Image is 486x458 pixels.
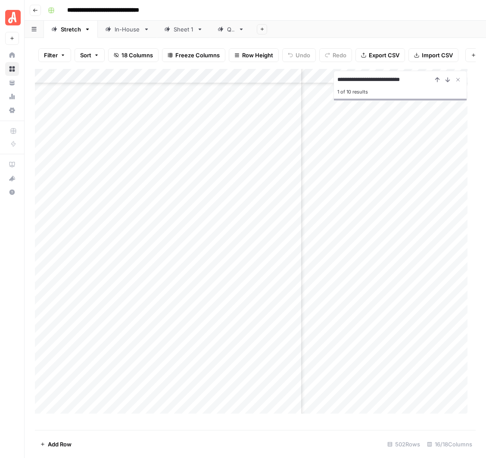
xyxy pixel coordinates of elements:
button: Next Result [442,75,453,85]
span: Import CSV [422,51,453,59]
div: In-House [115,25,140,34]
div: What's new? [6,172,19,185]
div: 502 Rows [384,437,424,451]
span: Undo [296,51,310,59]
a: Settings [5,103,19,117]
button: Import CSV [408,48,458,62]
div: 16/18 Columns [424,437,476,451]
span: 18 Columns [121,51,153,59]
button: Add Row [35,437,77,451]
a: QA [210,21,252,38]
button: Export CSV [355,48,405,62]
button: Close Search [453,75,463,85]
a: In-House [98,21,157,38]
div: QA [227,25,235,34]
button: Workspace: Angi [5,7,19,28]
div: Sheet 1 [174,25,193,34]
button: Sort [75,48,105,62]
button: Filter [38,48,71,62]
button: Undo [282,48,316,62]
a: Home [5,48,19,62]
span: Add Row [48,440,72,449]
button: Row Height [229,48,279,62]
span: Filter [44,51,58,59]
button: Previous Result [432,75,442,85]
a: AirOps Academy [5,158,19,171]
a: Stretch [44,21,98,38]
div: 1 of 10 results [337,87,463,97]
a: Usage [5,90,19,103]
button: Help + Support [5,185,19,199]
a: Browse [5,62,19,76]
span: Redo [333,51,346,59]
button: Freeze Columns [162,48,225,62]
button: What's new? [5,171,19,185]
span: Row Height [242,51,273,59]
button: 18 Columns [108,48,159,62]
span: Sort [80,51,91,59]
a: Sheet 1 [157,21,210,38]
div: Stretch [61,25,81,34]
button: Redo [319,48,352,62]
a: Your Data [5,76,19,90]
span: Freeze Columns [175,51,220,59]
img: Angi Logo [5,10,21,25]
span: Export CSV [369,51,399,59]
